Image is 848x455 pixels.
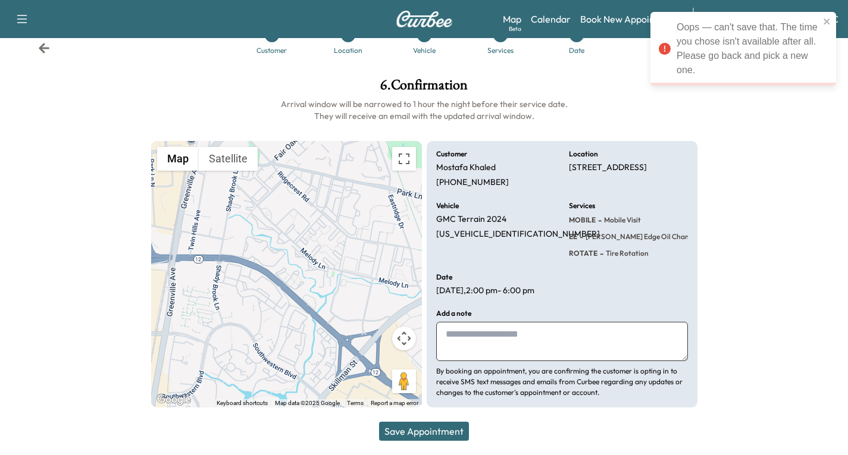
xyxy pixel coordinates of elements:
[347,400,364,406] a: Terms (opens in new tab)
[602,215,641,225] span: Mobile Visit
[436,162,496,173] p: Mostafa Khaled
[256,47,287,54] div: Customer
[436,310,471,317] h6: Add a note
[569,232,577,241] span: EE
[379,422,469,441] button: Save Appointment
[569,215,596,225] span: MOBILE
[151,78,697,98] h1: 6 . Confirmation
[392,327,416,350] button: Map camera controls
[569,202,595,209] h6: Services
[509,24,521,33] div: Beta
[436,229,600,240] p: [US_VEHICLE_IDENTIFICATION_NUMBER]
[487,47,514,54] div: Services
[436,274,452,281] h6: Date
[38,42,50,54] div: Back
[217,399,268,407] button: Keyboard shortcuts
[199,147,258,171] button: Show satellite imagery
[151,98,697,122] h6: Arrival window will be narrowed to 1 hour the night before their service date. They will receive ...
[334,47,362,54] div: Location
[154,392,193,407] a: Open this area in Google Maps (opens a new window)
[436,202,459,209] h6: Vehicle
[436,214,506,225] p: GMC Terrain 2024
[157,147,199,171] button: Show street map
[436,150,467,158] h6: Customer
[577,231,583,243] span: -
[596,214,602,226] span: -
[823,17,831,26] button: close
[392,147,416,171] button: Toggle fullscreen view
[275,400,340,406] span: Map data ©2025 Google
[396,11,453,27] img: Curbee Logo
[569,47,584,54] div: Date
[531,12,571,26] a: Calendar
[392,369,416,393] button: Drag Pegman onto the map to open Street View
[603,249,649,258] span: Tire rotation
[569,162,647,173] p: [STREET_ADDRESS]
[413,47,436,54] div: Vehicle
[569,150,598,158] h6: Location
[154,392,193,407] img: Google
[569,249,597,258] span: ROTATE
[580,12,681,26] a: Book New Appointment
[436,177,509,188] p: [PHONE_NUMBER]
[677,20,819,77] div: Oops — can't save that. The time you chose isn't available after all. Please go back and pick a n...
[371,400,418,406] a: Report a map error
[436,366,688,398] p: By booking an appointment, you are confirming the customer is opting in to receive SMS text messa...
[597,247,603,259] span: -
[583,232,697,241] span: Ewing Edge Oil Change
[503,12,521,26] a: MapBeta
[436,285,534,296] p: [DATE] , 2:00 pm - 6:00 pm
